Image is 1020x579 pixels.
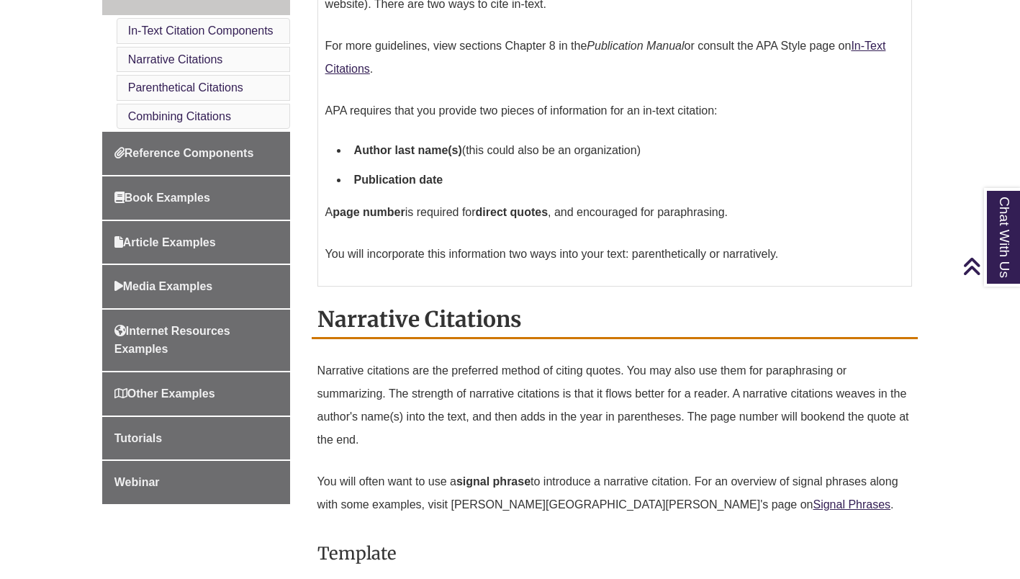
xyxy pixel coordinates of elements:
[114,325,230,356] span: Internet Resources Examples
[102,310,290,371] a: Internet Resources Examples
[476,206,548,218] strong: direct quotes
[128,81,243,94] a: Parenthetical Citations
[114,432,162,444] span: Tutorials
[128,110,231,122] a: Combining Citations
[317,354,913,457] p: Narrative citations are the preferred method of citing quotes. You may also use them for paraphra...
[102,132,290,175] a: Reference Components
[114,147,254,159] span: Reference Components
[114,476,160,488] span: Webinar
[102,461,290,504] a: Webinar
[312,301,919,339] h2: Narrative Citations
[325,40,886,75] a: In-Text Citations
[325,237,905,271] p: You will incorporate this information two ways into your text: parenthetically or narratively.
[102,221,290,264] a: Article Examples
[114,192,210,204] span: Book Examples
[102,372,290,416] a: Other Examples
[348,135,905,166] li: (this could also be an organization)
[128,24,274,37] a: In-Text Citation Components
[354,174,443,186] strong: Publication date
[333,206,405,218] strong: page number
[317,464,913,522] p: You will often want to use a to introduce a narrative citation. For an overview of signal phrases...
[102,417,290,460] a: Tutorials
[114,236,216,248] span: Article Examples
[114,387,215,400] span: Other Examples
[325,195,905,230] p: A is required for , and encouraged for paraphrasing.
[962,256,1016,276] a: Back to Top
[325,29,905,86] p: For more guidelines, view sections Chapter 8 in the or consult the APA Style page on .
[456,475,531,488] strong: signal phrase
[128,53,223,66] a: Narrative Citations
[354,144,462,156] strong: Author last name(s)
[813,498,890,511] a: Signal Phrases
[325,94,905,128] p: APA requires that you provide two pieces of information for an in-text citation:
[102,176,290,220] a: Book Examples
[317,537,913,570] h3: Template
[114,280,213,292] span: Media Examples
[102,265,290,308] a: Media Examples
[587,40,684,52] em: Publication Manual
